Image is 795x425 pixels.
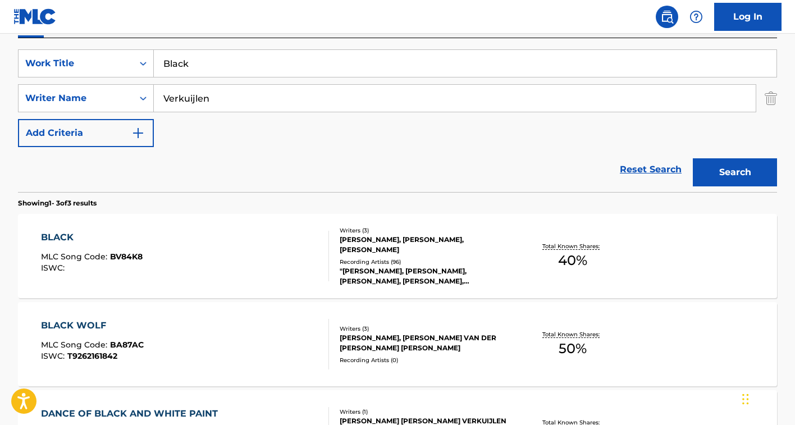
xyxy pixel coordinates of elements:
[340,408,509,416] div: Writers ( 1 )
[18,214,777,298] a: BLACKMLC Song Code:BV84K8ISWC:Writers (3)[PERSON_NAME], [PERSON_NAME], [PERSON_NAME]Recording Art...
[340,226,509,235] div: Writers ( 3 )
[739,371,795,425] iframe: Chat Widget
[41,407,223,421] div: DANCE OF BLACK AND WHITE PAINT
[18,49,777,192] form: Search Form
[41,231,143,244] div: BLACK
[742,382,749,416] div: Drag
[693,158,777,186] button: Search
[18,119,154,147] button: Add Criteria
[660,10,674,24] img: search
[558,250,587,271] span: 40 %
[41,252,110,262] span: MLC Song Code :
[41,319,144,332] div: BLACK WOLF
[67,351,117,361] span: T9262161842
[18,302,777,386] a: BLACK WOLFMLC Song Code:BA87ACISWC:T9262161842Writers (3)[PERSON_NAME], [PERSON_NAME] VAN DER [PE...
[340,333,509,353] div: [PERSON_NAME], [PERSON_NAME] VAN DER [PERSON_NAME] [PERSON_NAME]
[340,325,509,333] div: Writers ( 3 )
[110,340,144,350] span: BA87AC
[13,8,57,25] img: MLC Logo
[340,235,509,255] div: [PERSON_NAME], [PERSON_NAME], [PERSON_NAME]
[689,10,703,24] img: help
[41,263,67,273] span: ISWC :
[110,252,143,262] span: BV84K8
[340,266,509,286] div: "[PERSON_NAME], [PERSON_NAME], [PERSON_NAME], [PERSON_NAME], [PERSON_NAME], MAKJ, [PERSON_NAME] &...
[41,351,67,361] span: ISWC :
[685,6,707,28] div: Help
[131,126,145,140] img: 9d2ae6d4665cec9f34b9.svg
[714,3,782,31] a: Log In
[41,340,110,350] span: MLC Song Code :
[559,339,587,359] span: 50 %
[340,258,509,266] div: Recording Artists ( 96 )
[25,92,126,105] div: Writer Name
[542,242,602,250] p: Total Known Shares:
[542,330,602,339] p: Total Known Shares:
[340,356,509,364] div: Recording Artists ( 0 )
[765,84,777,112] img: Delete Criterion
[18,198,97,208] p: Showing 1 - 3 of 3 results
[614,157,687,182] a: Reset Search
[25,57,126,70] div: Work Title
[656,6,678,28] a: Public Search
